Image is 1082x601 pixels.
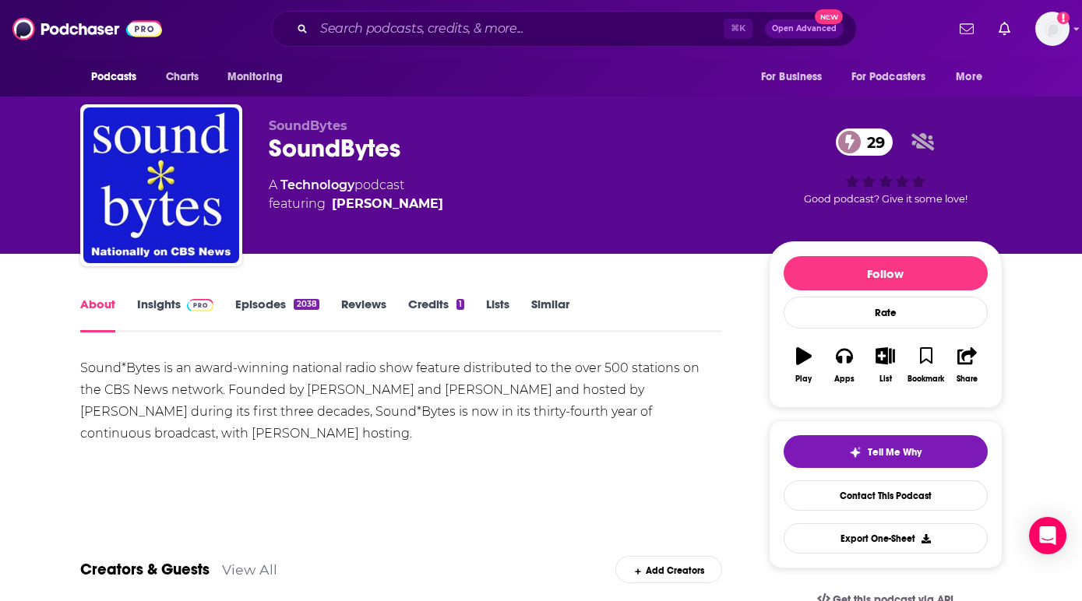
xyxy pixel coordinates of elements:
button: Bookmark [906,337,946,393]
div: Open Intercom Messenger [1029,517,1066,554]
a: Creators & Guests [80,560,210,579]
a: View All [222,561,277,578]
img: Podchaser Pro [187,299,214,311]
span: Charts [166,66,199,88]
img: tell me why sparkle [849,446,862,459]
a: InsightsPodchaser Pro [137,297,214,332]
div: Share [957,374,978,384]
img: SoundBytes [83,107,239,263]
a: Show notifications dropdown [992,16,1017,42]
div: Rate [784,297,988,329]
a: Reviews [341,297,386,332]
input: Search podcasts, credits, & more... [314,16,724,41]
button: Open AdvancedNew [765,19,844,38]
img: User Profile [1035,12,1070,46]
button: tell me why sparkleTell Me Why [784,435,988,468]
button: Export One-Sheet [784,523,988,554]
button: List [865,337,905,393]
div: 29Good podcast? Give it some love! [769,118,1003,215]
div: Search podcasts, credits, & more... [271,11,857,47]
a: 29 [836,128,893,156]
span: Monitoring [227,66,283,88]
a: About [80,297,115,332]
button: open menu [750,62,842,92]
span: featuring [269,195,443,213]
button: Follow [784,256,988,290]
a: Similar [531,297,569,332]
div: Bookmark [908,374,944,384]
button: open menu [841,62,949,92]
div: Sound*Bytes is an award-winning national radio show feature distributed to the over 500 stations ... [80,357,723,445]
button: open menu [945,62,1002,92]
span: Podcasts [91,66,137,88]
img: Podchaser - Follow, Share and Rate Podcasts [12,14,162,44]
a: Show notifications dropdown [953,16,980,42]
span: Logged in as jillgoldstein [1035,12,1070,46]
a: Episodes2038 [235,297,319,332]
span: Good podcast? Give it some love! [804,193,967,205]
div: 1 [456,299,464,310]
button: Play [784,337,824,393]
button: Apps [824,337,865,393]
a: Technology [280,177,354,192]
span: New [815,9,843,24]
span: ⌘ K [724,19,752,39]
button: open menu [217,62,303,92]
span: SoundBytes [269,118,347,133]
span: 29 [851,128,893,156]
button: Share [946,337,987,393]
svg: Add a profile image [1057,12,1070,24]
button: open menu [80,62,157,92]
span: For Podcasters [851,66,926,88]
a: Lists [486,297,509,332]
span: For Business [761,66,823,88]
a: Contact This Podcast [784,480,988,511]
button: Show profile menu [1035,12,1070,46]
div: 2038 [294,299,319,310]
a: Jan Ziff [332,195,443,213]
span: Tell Me Why [868,446,922,459]
span: More [956,66,982,88]
div: Apps [834,374,855,384]
a: Credits1 [408,297,464,332]
div: A podcast [269,176,443,213]
div: List [879,374,892,384]
div: Add Creators [615,556,722,583]
div: Play [795,374,812,384]
span: Open Advanced [772,25,837,33]
a: Charts [156,62,209,92]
